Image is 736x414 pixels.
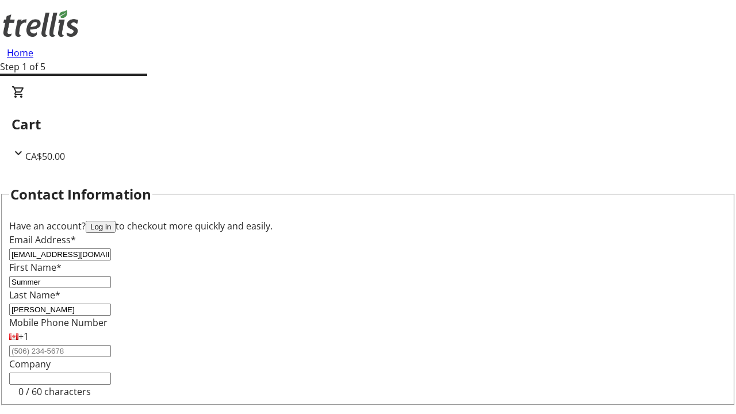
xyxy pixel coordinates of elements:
label: Email Address* [9,233,76,246]
label: Company [9,358,51,370]
label: First Name* [9,261,62,274]
span: CA$50.00 [25,150,65,163]
label: Mobile Phone Number [9,316,108,329]
div: CartCA$50.00 [11,85,724,163]
h2: Cart [11,114,724,135]
button: Log in [86,221,116,233]
div: Have an account? to checkout more quickly and easily. [9,219,727,233]
tr-character-limit: 0 / 60 characters [18,385,91,398]
label: Last Name* [9,289,60,301]
h2: Contact Information [10,184,151,205]
input: (506) 234-5678 [9,345,111,357]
